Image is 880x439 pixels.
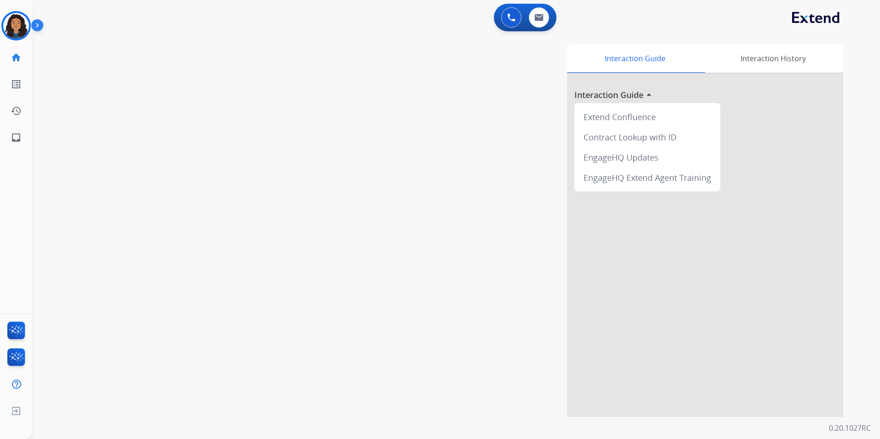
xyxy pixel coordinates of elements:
[578,107,717,127] div: Extend Confluence
[829,422,871,433] p: 0.20.1027RC
[578,168,717,188] div: EngageHQ Extend Agent Training
[578,147,717,168] div: EngageHQ Updates
[578,127,717,147] div: Contract Lookup with ID
[703,44,843,73] div: Interaction History
[11,132,22,143] mat-icon: inbox
[11,52,22,63] mat-icon: home
[3,13,29,39] img: avatar
[11,79,22,90] mat-icon: list_alt
[11,105,22,116] mat-icon: history
[567,44,703,73] div: Interaction Guide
